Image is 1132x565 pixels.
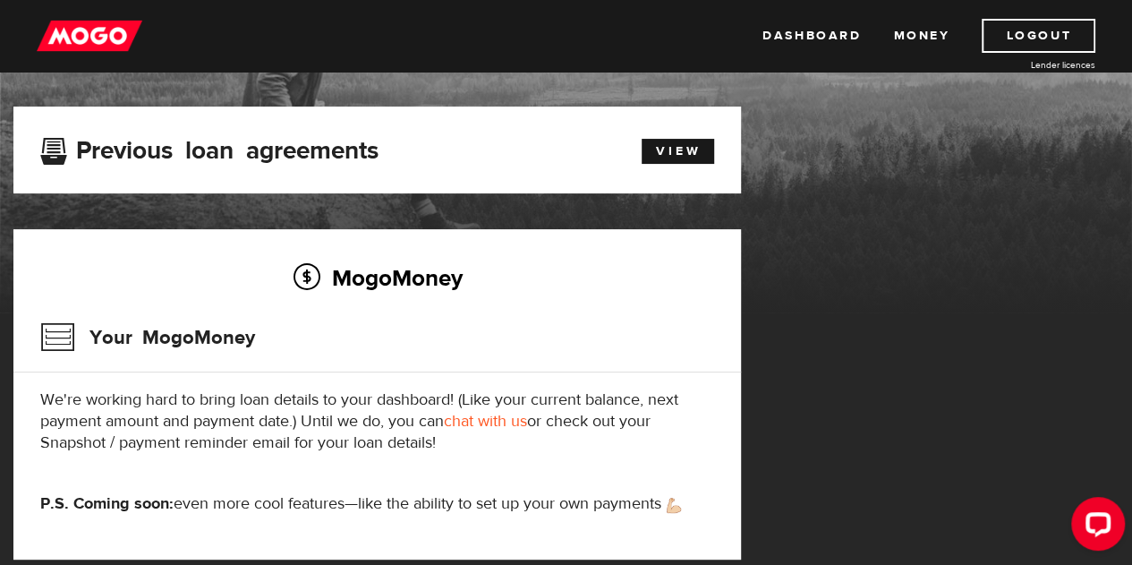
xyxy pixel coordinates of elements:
[642,139,714,164] a: View
[982,19,1095,53] a: Logout
[961,58,1095,72] a: Lender licences
[667,498,681,513] img: strong arm emoji
[40,390,714,454] p: We're working hard to bring loan details to your dashboard! (Like your current balance, next paym...
[40,493,174,514] strong: P.S. Coming soon:
[762,19,861,53] a: Dashboard
[893,19,949,53] a: Money
[37,19,142,53] img: mogo_logo-11ee424be714fa7cbb0f0f49df9e16ec.png
[40,314,255,361] h3: Your MogoMoney
[1057,490,1132,565] iframe: LiveChat chat widget
[40,136,379,159] h3: Previous loan agreements
[444,411,527,432] a: chat with us
[40,493,714,515] p: even more cool features—like the ability to set up your own payments
[40,259,714,296] h2: MogoMoney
